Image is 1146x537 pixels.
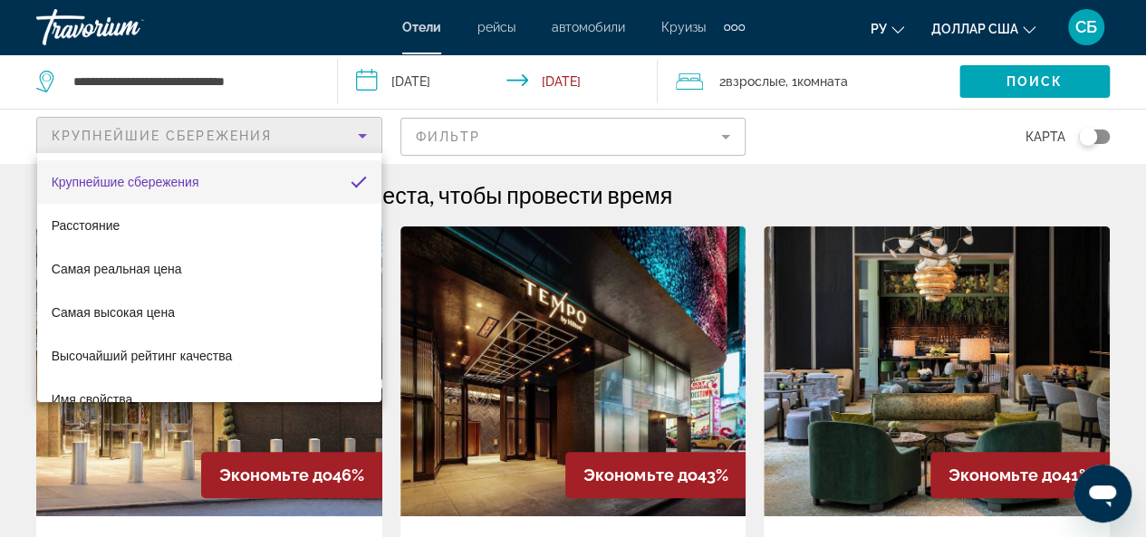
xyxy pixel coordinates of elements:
[52,305,175,320] font: Самая высокая цена
[52,218,120,233] font: Расстояние
[37,153,381,402] div: Сортировать по
[1074,465,1132,523] iframe: Кнопка запуска окна обмена сообщениями
[52,175,199,189] font: Крупнейшие сбережения
[52,262,182,276] font: Самая реальная цена
[52,349,233,363] font: Высочайший рейтинг качества
[52,392,133,407] font: Имя свойства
